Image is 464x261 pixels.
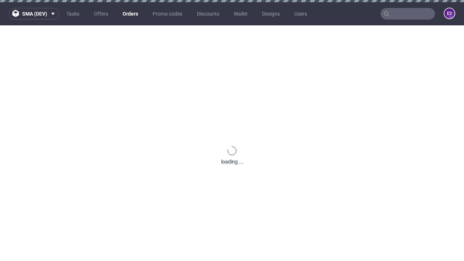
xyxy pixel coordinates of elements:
a: Users [290,8,311,20]
a: Designs [258,8,284,20]
a: Offers [90,8,112,20]
a: Promo codes [148,8,187,20]
a: Tasks [62,8,84,20]
a: Discounts [192,8,224,20]
div: loading ... [221,158,243,165]
button: sma (dev) [9,8,59,20]
figcaption: e2 [444,8,455,18]
span: sma (dev) [22,11,47,16]
a: Orders [118,8,142,20]
a: Wallet [229,8,252,20]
